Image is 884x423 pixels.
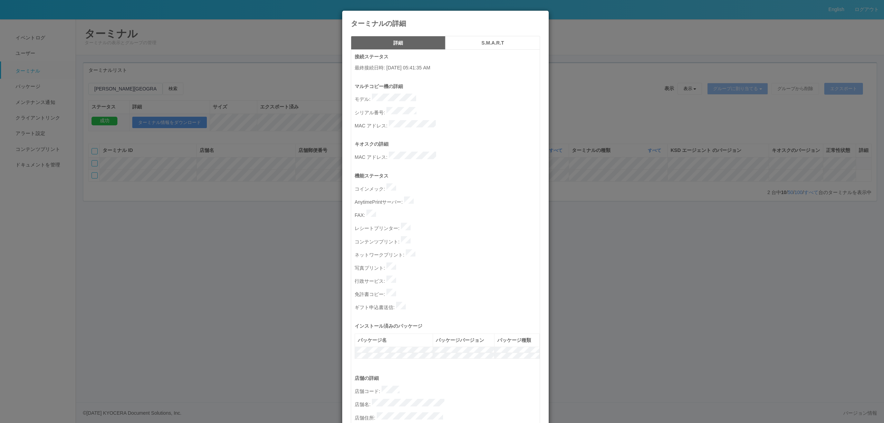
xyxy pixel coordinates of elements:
p: 写真プリント : [355,262,540,272]
p: 店舗コード : [355,386,540,395]
p: マルチコピー機の詳細 [355,83,540,90]
div: パッケージバージョン [436,337,491,344]
p: シリアル番号 : [355,107,540,117]
p: 機能ステータス [355,172,540,180]
p: モデル : [355,94,540,103]
p: コインメック : [355,183,540,193]
p: 免許書コピー : [355,289,540,298]
p: 店舗住所 : [355,412,540,422]
p: FAX : [355,210,540,219]
p: ギフト申込書送信 : [355,302,540,311]
p: 行政サービス : [355,276,540,285]
p: キオスクの詳細 [355,141,540,148]
p: コンテンツプリント : [355,236,540,246]
p: 店舗名 : [355,399,540,408]
h5: S.M.A.R.T [448,40,538,46]
h5: 詳細 [353,40,443,46]
p: MAC アドレス : [355,120,540,130]
button: 詳細 [351,36,445,50]
p: AnytimePrintサーバー : [355,196,540,206]
p: レシートプリンター : [355,223,540,232]
p: MAC アドレス : [355,152,540,161]
p: インストール済みのパッケージ [355,323,540,330]
p: ネットワークプリント : [355,249,540,259]
button: S.M.A.R.T [445,36,540,50]
div: パッケージ名 [358,337,430,344]
h4: ターミナルの詳細 [351,20,540,27]
div: パッケージ種類 [497,337,537,344]
p: 店舗の詳細 [355,375,540,382]
p: 接続ステータス [355,53,540,60]
p: 最終接続日時 : [DATE] 05:41:35 AM [355,64,540,71]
